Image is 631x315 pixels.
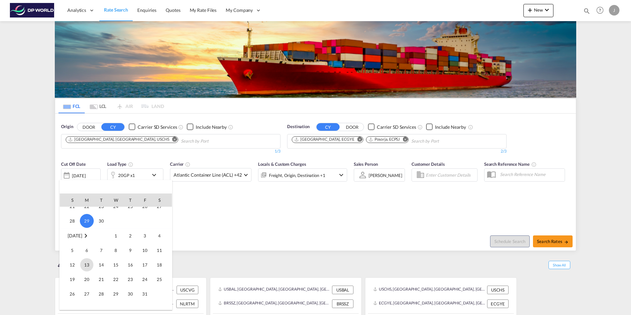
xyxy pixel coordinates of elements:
[60,214,80,228] td: Sunday September 28 2025
[60,272,172,287] tr: Week 4
[138,228,152,243] td: Friday October 3 2025
[60,243,80,258] td: Sunday October 5 2025
[94,258,109,272] td: Tuesday October 14 2025
[60,193,172,310] md-calendar: Calendar
[138,244,151,257] span: 10
[80,258,93,271] span: 13
[152,272,172,287] td: Saturday October 25 2025
[60,258,172,272] tr: Week 3
[153,229,166,242] span: 4
[109,258,122,271] span: 15
[94,287,109,301] td: Tuesday October 28 2025
[95,258,108,271] span: 14
[80,193,94,207] th: M
[152,228,172,243] td: Saturday October 4 2025
[60,287,80,301] td: Sunday October 26 2025
[60,214,172,228] tr: Week 5
[124,244,137,257] span: 9
[138,287,151,300] span: 31
[138,193,152,207] th: F
[95,273,108,286] span: 21
[153,258,166,271] span: 18
[94,243,109,258] td: Tuesday October 7 2025
[80,272,94,287] td: Monday October 20 2025
[123,287,138,301] td: Thursday October 30 2025
[109,287,122,300] span: 29
[109,243,123,258] td: Wednesday October 8 2025
[109,287,123,301] td: Wednesday October 29 2025
[138,272,152,287] td: Friday October 24 2025
[123,193,138,207] th: T
[138,243,152,258] td: Friday October 10 2025
[95,244,108,257] span: 7
[66,287,79,300] span: 26
[109,193,123,207] th: W
[60,228,172,243] tr: Week 1
[109,258,123,272] td: Wednesday October 15 2025
[66,258,79,271] span: 12
[124,273,137,286] span: 23
[80,243,94,258] td: Monday October 6 2025
[80,287,93,300] span: 27
[152,258,172,272] td: Saturday October 18 2025
[109,229,122,242] span: 1
[153,273,166,286] span: 25
[124,229,137,242] span: 2
[66,214,79,227] span: 28
[138,229,151,242] span: 3
[109,272,123,287] td: Wednesday October 22 2025
[60,193,80,207] th: S
[80,244,93,257] span: 6
[152,243,172,258] td: Saturday October 11 2025
[60,272,80,287] td: Sunday October 19 2025
[123,243,138,258] td: Thursday October 9 2025
[94,272,109,287] td: Tuesday October 21 2025
[123,258,138,272] td: Thursday October 16 2025
[94,214,109,228] td: Tuesday September 30 2025
[60,287,172,301] tr: Week 5
[80,214,94,228] td: Monday September 29 2025
[123,272,138,287] td: Thursday October 23 2025
[80,287,94,301] td: Monday October 27 2025
[60,243,172,258] tr: Week 2
[109,228,123,243] td: Wednesday October 1 2025
[138,258,151,271] span: 17
[109,273,122,286] span: 22
[95,214,108,227] span: 30
[66,273,79,286] span: 19
[109,244,122,257] span: 8
[153,244,166,257] span: 11
[66,244,79,257] span: 5
[60,258,80,272] td: Sunday October 12 2025
[80,273,93,286] span: 20
[94,193,109,207] th: T
[123,228,138,243] td: Thursday October 2 2025
[124,258,137,271] span: 16
[124,287,137,300] span: 30
[138,287,152,301] td: Friday October 31 2025
[95,287,108,300] span: 28
[80,214,94,228] span: 29
[152,193,172,207] th: S
[138,273,151,286] span: 24
[68,233,82,238] span: [DATE]
[80,258,94,272] td: Monday October 13 2025
[60,228,109,243] td: October 2025
[138,258,152,272] td: Friday October 17 2025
